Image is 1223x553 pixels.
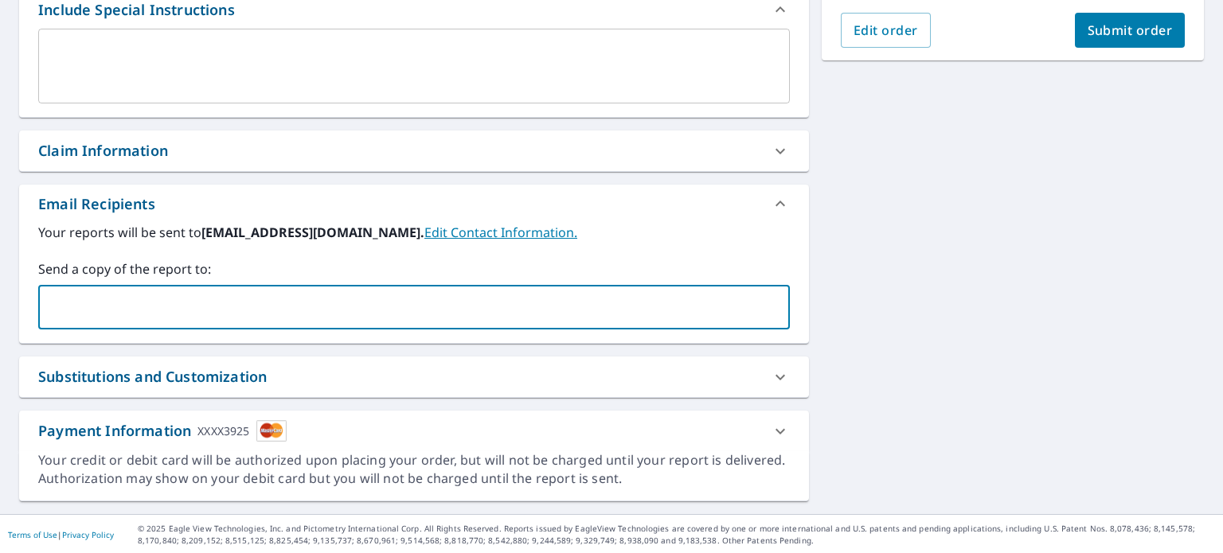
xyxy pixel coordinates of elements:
label: Your reports will be sent to [38,223,790,242]
button: Edit order [841,13,931,48]
a: Terms of Use [8,529,57,540]
div: Your credit or debit card will be authorized upon placing your order, but will not be charged unt... [38,451,790,488]
div: Payment InformationXXXX3925cardImage [19,411,809,451]
div: XXXX3925 [197,420,249,442]
img: cardImage [256,420,287,442]
div: Payment Information [38,420,287,442]
div: Substitutions and Customization [19,356,809,397]
a: EditContactInfo [424,224,577,241]
label: Send a copy of the report to: [38,259,790,278]
span: Submit order [1088,21,1173,39]
b: [EMAIL_ADDRESS][DOMAIN_NAME]. [201,224,424,241]
span: Edit order [854,21,918,39]
a: Privacy Policy [62,529,114,540]
p: | [8,530,114,539]
div: Email Recipients [19,185,809,223]
div: Claim Information [38,140,168,162]
div: Substitutions and Customization [38,366,267,387]
p: © 2025 Eagle View Technologies, Inc. and Pictometry International Corp. All Rights Reserved. Repo... [138,523,1215,547]
button: Submit order [1075,13,1186,48]
div: Claim Information [19,130,809,171]
div: Email Recipients [38,193,155,215]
